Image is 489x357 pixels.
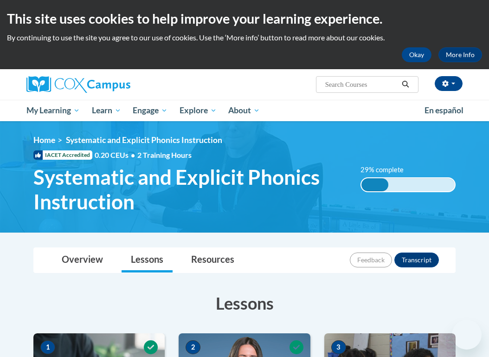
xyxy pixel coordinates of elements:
a: More Info [438,47,482,62]
a: Explore [174,100,223,121]
a: En español [418,101,470,120]
input: Search Courses [324,79,399,90]
span: Engage [133,105,167,116]
a: Overview [52,248,112,273]
span: 1 [40,340,55,354]
a: Resources [182,248,244,273]
div: Main menu [19,100,470,121]
span: Systematic and Explicit Phonics Instruction [66,135,222,145]
button: Account Settings [435,76,463,91]
iframe: Button to launch messaging window [452,320,482,350]
p: By continuing to use the site you agree to our use of cookies. Use the ‘More info’ button to read... [7,32,482,43]
span: About [228,105,260,116]
div: 29% complete [361,178,388,191]
span: • [131,150,135,159]
a: Lessons [122,248,173,273]
span: My Learning [26,105,80,116]
span: IACET Accredited [33,150,92,160]
span: 2 [186,340,200,354]
img: Cox Campus [26,76,130,93]
span: 0.20 CEUs [95,150,137,160]
span: Explore [180,105,217,116]
span: Systematic and Explicit Phonics Instruction [33,165,347,214]
span: Learn [92,105,121,116]
a: Engage [127,100,174,121]
button: Search [399,79,412,90]
button: Feedback [350,253,392,267]
a: Learn [86,100,127,121]
a: About [223,100,266,121]
a: Home [33,135,55,145]
a: Cox Campus [26,76,162,93]
span: 3 [331,340,346,354]
button: Transcript [394,253,439,267]
a: My Learning [20,100,86,121]
h3: Lessons [33,292,456,315]
button: Okay [402,47,431,62]
h2: This site uses cookies to help improve your learning experience. [7,9,482,28]
label: 29% complete [360,165,414,175]
span: 2 Training Hours [137,150,192,159]
span: En español [425,105,463,115]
